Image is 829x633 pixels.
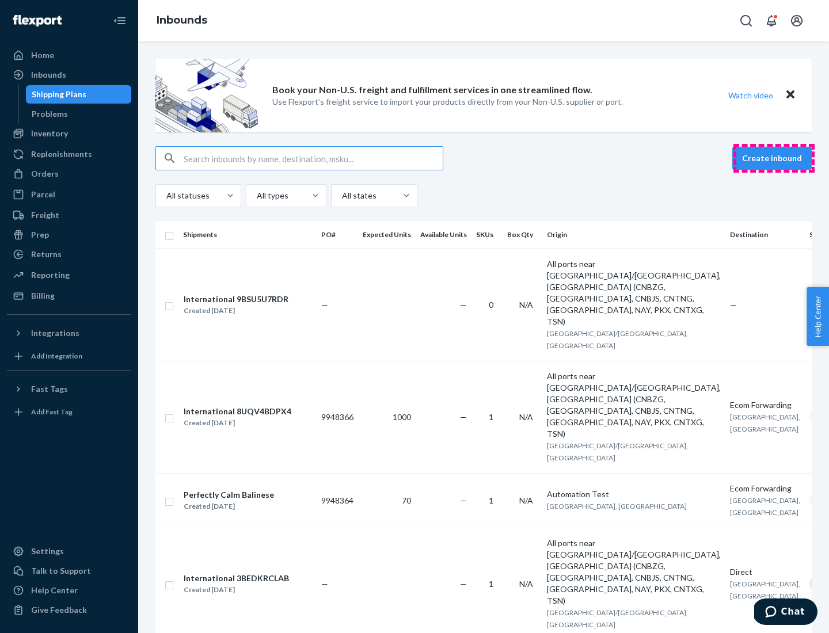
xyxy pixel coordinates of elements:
[7,380,131,398] button: Fast Tags
[341,190,342,201] input: All states
[519,495,533,505] span: N/A
[184,293,288,305] div: International 9BSU5U7RDR
[317,361,358,473] td: 9948366
[7,562,131,580] button: Talk to Support
[184,584,289,596] div: Created [DATE]
[721,87,781,104] button: Watch video
[321,300,328,310] span: —
[31,209,59,221] div: Freight
[489,495,493,505] span: 1
[147,4,216,37] ol: breadcrumbs
[519,579,533,589] span: N/A
[754,598,817,627] iframe: Opens a widget where you can chat to one of our agents
[31,49,54,61] div: Home
[31,168,59,180] div: Orders
[31,249,62,260] div: Returns
[416,221,471,249] th: Available Units
[358,221,416,249] th: Expected Units
[7,266,131,284] a: Reporting
[7,601,131,619] button: Give Feedback
[184,573,289,584] div: International 3BEDKRCLAB
[7,66,131,84] a: Inbounds
[7,145,131,163] a: Replenishments
[7,287,131,305] a: Billing
[184,417,291,429] div: Created [DATE]
[31,229,49,241] div: Prep
[165,190,166,201] input: All statuses
[7,226,131,244] a: Prep
[31,128,68,139] div: Inventory
[184,305,288,316] div: Created [DATE]
[7,403,131,421] a: Add Fast Tag
[272,83,592,97] p: Book your Non-U.S. freight and fulfillment services in one streamlined flow.
[402,495,411,505] span: 70
[32,89,86,100] div: Shipping Plans
[547,371,721,440] div: All ports near [GEOGRAPHIC_DATA]/[GEOGRAPHIC_DATA], [GEOGRAPHIC_DATA] (CNBZG, [GEOGRAPHIC_DATA], ...
[7,206,131,224] a: Freight
[730,300,737,310] span: —
[31,148,92,160] div: Replenishments
[785,9,808,32] button: Open account menu
[460,495,467,505] span: —
[184,406,291,417] div: International 8UQV4BDPX4
[31,69,66,81] div: Inbounds
[31,351,82,361] div: Add Integration
[26,105,132,123] a: Problems
[547,489,721,500] div: Automation Test
[807,287,829,346] button: Help Center
[7,324,131,342] button: Integrations
[26,85,132,104] a: Shipping Plans
[7,581,131,600] a: Help Center
[157,14,207,26] a: Inbounds
[730,413,800,433] span: [GEOGRAPHIC_DATA], [GEOGRAPHIC_DATA]
[460,579,467,589] span: —
[7,185,131,204] a: Parcel
[272,96,623,108] p: Use Flexport’s freight service to import your products directly from your Non-U.S. supplier or port.
[32,108,68,120] div: Problems
[732,147,812,170] button: Create inbound
[31,383,68,395] div: Fast Tags
[13,15,62,26] img: Flexport logo
[31,546,64,557] div: Settings
[519,300,533,310] span: N/A
[547,537,721,607] div: All ports near [GEOGRAPHIC_DATA]/[GEOGRAPHIC_DATA], [GEOGRAPHIC_DATA] (CNBZG, [GEOGRAPHIC_DATA], ...
[542,221,725,249] th: Origin
[783,87,798,104] button: Close
[730,566,800,578] div: Direct
[178,221,317,249] th: Shipments
[547,258,721,327] div: All ports near [GEOGRAPHIC_DATA]/[GEOGRAPHIC_DATA], [GEOGRAPHIC_DATA] (CNBZG, [GEOGRAPHIC_DATA], ...
[317,221,358,249] th: PO#
[730,483,800,494] div: Ecom Forwarding
[31,327,79,339] div: Integrations
[31,565,91,577] div: Talk to Support
[7,46,131,64] a: Home
[31,290,55,302] div: Billing
[503,221,542,249] th: Box Qty
[460,412,467,422] span: —
[184,147,443,170] input: Search inbounds by name, destination, msku...
[31,585,78,596] div: Help Center
[730,399,800,411] div: Ecom Forwarding
[735,9,758,32] button: Open Search Box
[471,221,503,249] th: SKUs
[7,124,131,143] a: Inventory
[31,269,70,281] div: Reporting
[489,300,493,310] span: 0
[547,608,688,629] span: [GEOGRAPHIC_DATA]/[GEOGRAPHIC_DATA], [GEOGRAPHIC_DATA]
[256,190,257,201] input: All types
[317,473,358,528] td: 9948364
[725,221,805,249] th: Destination
[31,407,73,417] div: Add Fast Tag
[519,412,533,422] span: N/A
[31,189,55,200] div: Parcel
[760,9,783,32] button: Open notifications
[489,412,493,422] span: 1
[7,165,131,183] a: Orders
[184,501,274,512] div: Created [DATE]
[730,579,800,600] span: [GEOGRAPHIC_DATA], [GEOGRAPHIC_DATA]
[489,579,493,589] span: 1
[184,489,274,501] div: Perfectly Calm Balinese
[7,542,131,560] a: Settings
[730,496,800,517] span: [GEOGRAPHIC_DATA], [GEOGRAPHIC_DATA]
